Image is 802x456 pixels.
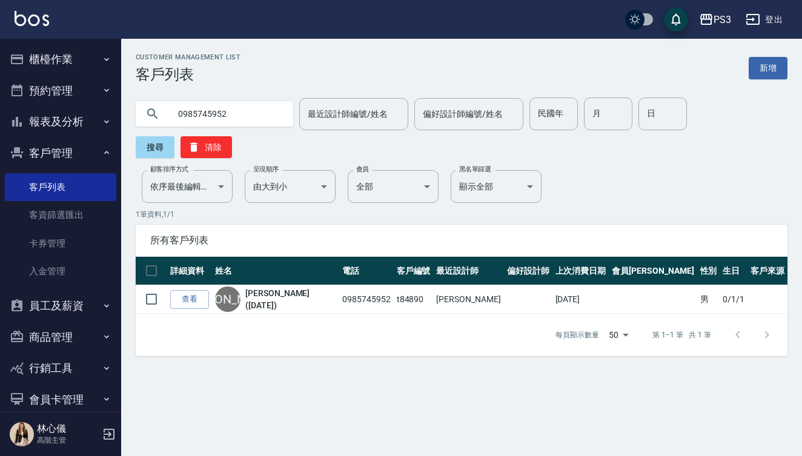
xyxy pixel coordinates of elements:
[747,257,787,285] th: 客戶來源
[5,173,116,201] a: 客戶列表
[5,257,116,285] a: 入金管理
[37,423,99,435] h5: 林心儀
[5,106,116,137] button: 報表及分析
[170,97,283,130] input: 搜尋關鍵字
[720,257,747,285] th: 生日
[136,136,174,158] button: 搜尋
[552,257,609,285] th: 上次消費日期
[167,257,212,285] th: 詳細資料
[552,285,609,314] td: [DATE]
[348,170,439,203] div: 全部
[714,12,731,27] div: PS3
[150,234,773,246] span: 所有客戶列表
[136,66,240,83] h3: 客戶列表
[697,257,720,285] th: 性別
[433,285,503,314] td: [PERSON_NAME]
[253,165,279,174] label: 呈現順序
[5,290,116,322] button: 員工及薪資
[5,230,116,257] a: 卡券管理
[136,53,240,61] h2: Customer Management List
[339,257,394,285] th: 電話
[15,11,49,26] img: Logo
[245,170,336,203] div: 由大到小
[136,209,787,220] p: 1 筆資料, 1 / 1
[609,257,697,285] th: 會員[PERSON_NAME]
[170,290,209,309] a: 查看
[433,257,503,285] th: 最近設計師
[741,8,787,31] button: 登出
[181,136,232,158] button: 清除
[339,285,394,314] td: 0985745952
[504,257,552,285] th: 偏好設計師
[10,422,34,446] img: Person
[142,170,233,203] div: 依序最後編輯時間
[459,165,491,174] label: 黑名單篩選
[604,319,633,351] div: 50
[652,329,711,340] p: 第 1–1 筆 共 1 筆
[664,7,688,31] button: save
[5,384,116,415] button: 會員卡管理
[212,257,339,285] th: 姓名
[694,7,736,32] button: PS3
[245,287,336,311] a: [PERSON_NAME]([DATE])
[5,44,116,75] button: 櫃檯作業
[749,57,787,79] a: 新增
[394,257,434,285] th: 客戶編號
[5,322,116,353] button: 商品管理
[697,285,720,314] td: 男
[215,286,240,312] div: [PERSON_NAME]
[720,285,747,314] td: 0/1/1
[394,285,434,314] td: t84890
[555,329,599,340] p: 每頁顯示數量
[356,165,369,174] label: 會員
[5,75,116,107] button: 預約管理
[150,165,188,174] label: 顧客排序方式
[5,352,116,384] button: 行銷工具
[5,201,116,229] a: 客資篩選匯出
[451,170,542,203] div: 顯示全部
[5,137,116,169] button: 客戶管理
[37,435,99,446] p: 高階主管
